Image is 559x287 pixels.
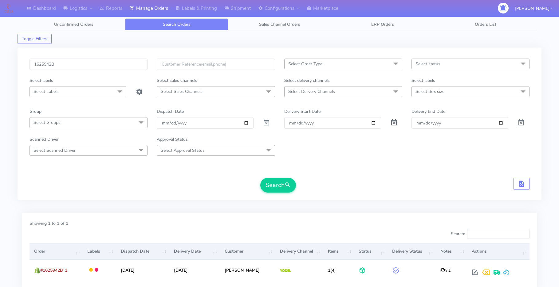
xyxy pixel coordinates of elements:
[328,267,336,273] span: (4)
[33,120,61,125] span: Select Groups
[54,21,93,27] span: Unconfirmed Orders
[34,267,40,274] img: shopify.png
[260,178,296,193] button: Search
[371,21,394,27] span: ERP Orders
[220,260,275,280] td: [PERSON_NAME]
[22,18,537,30] ul: Tabs
[411,108,445,115] label: Delivery End Date
[280,269,291,272] img: Yodel
[220,243,275,260] th: Customer: activate to sort column ascending
[18,34,52,44] button: Toggle Filters
[83,243,116,260] th: Labels: activate to sort column ascending
[30,243,83,260] th: Order: activate to sort column ascending
[275,243,323,260] th: Delivery Channel: activate to sort column ascending
[30,220,68,227] label: Showing 1 to 1 of 1
[467,243,529,260] th: Actions: activate to sort column ascending
[30,77,53,84] label: Select labels
[323,243,354,260] th: Items: activate to sort column ascending
[161,89,203,94] span: Select Sales Channels
[440,267,451,273] i: x 1
[157,136,188,143] label: Approval Status
[30,59,148,70] input: Order Id
[467,229,529,239] input: Search:
[33,89,59,94] span: Select Labels
[475,21,496,27] span: Orders List
[169,260,220,280] td: [DATE]
[328,267,330,273] span: 1
[451,229,529,239] label: Search:
[288,89,335,94] span: Select Delivery Channels
[435,243,467,260] th: Notes: activate to sort column ascending
[157,108,184,115] label: Dispatch Date
[284,77,330,84] label: Select delivery channels
[30,108,41,115] label: Group
[116,243,169,260] th: Dispatch Date: activate to sort column ascending
[284,108,321,115] label: Delivery Start Date
[388,243,435,260] th: Delivery Status: activate to sort column ascending
[40,267,67,273] span: #1625942B_1
[30,136,59,143] label: Scanned Driver
[116,260,169,280] td: [DATE]
[157,77,197,84] label: Select sales channels
[157,59,275,70] input: Customer Reference(email,phone)
[415,61,440,67] span: Select status
[354,243,388,260] th: Status: activate to sort column ascending
[510,2,557,15] button: [PERSON_NAME]
[259,21,300,27] span: Sales Channel Orders
[163,21,191,27] span: Search Orders
[169,243,220,260] th: Delivery Date: activate to sort column ascending
[411,77,435,84] label: Select labels
[161,147,205,153] span: Select Approval Status
[415,89,444,94] span: Select Box size
[288,61,322,67] span: Select Order Type
[33,147,76,153] span: Select Scanned Driver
